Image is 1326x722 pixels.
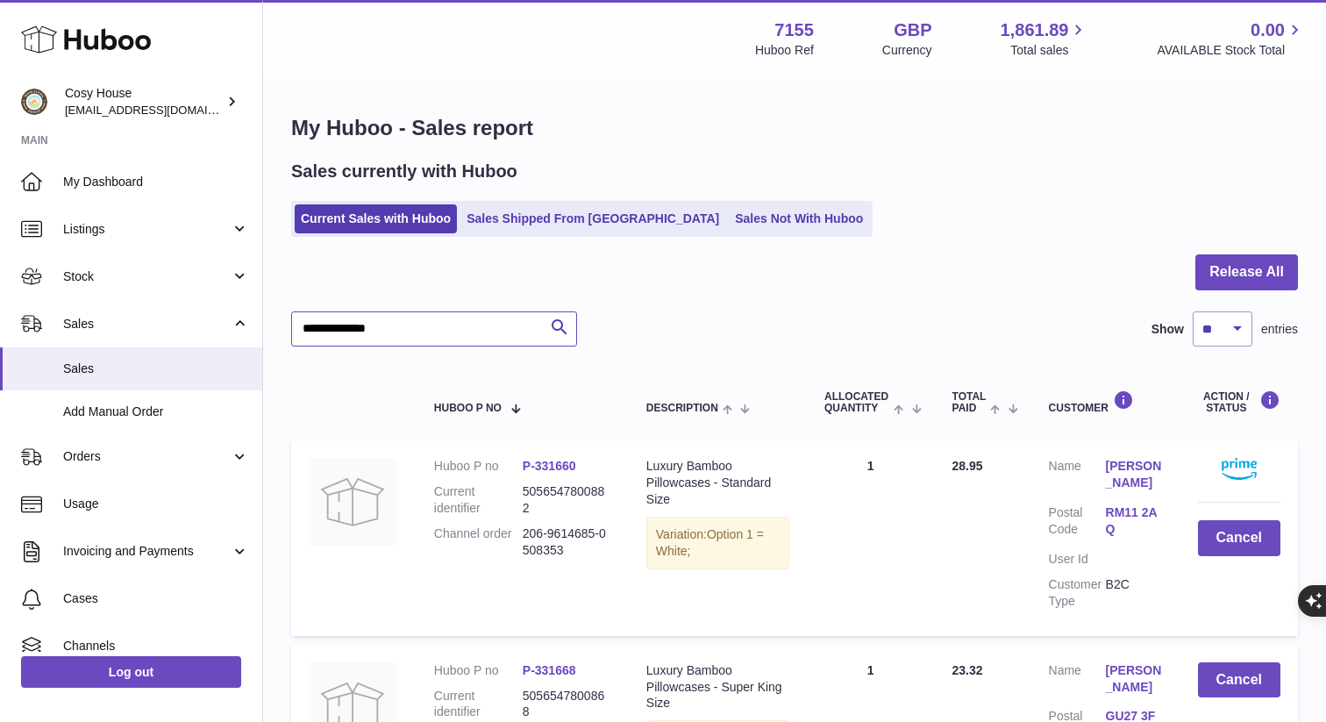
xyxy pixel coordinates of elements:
[1106,458,1163,491] a: [PERSON_NAME]
[656,527,764,558] span: Option 1 = White;
[1261,321,1298,338] span: entries
[646,517,789,569] div: Variation:
[952,459,983,473] span: 28.95
[63,496,249,512] span: Usage
[434,688,523,721] dt: Current identifier
[1198,390,1280,414] div: Action / Status
[434,525,523,559] dt: Channel order
[824,391,889,414] span: ALLOCATED Quantity
[434,458,523,475] dt: Huboo P no
[65,85,223,118] div: Cosy House
[21,656,241,688] a: Log out
[63,221,231,238] span: Listings
[646,458,789,508] div: Luxury Bamboo Pillowcases - Standard Size
[434,662,523,679] dt: Huboo P no
[1251,18,1285,42] span: 0.00
[807,440,935,635] td: 1
[1198,662,1280,698] button: Cancel
[63,404,249,420] span: Add Manual Order
[774,18,814,42] strong: 7155
[1106,662,1163,696] a: [PERSON_NAME]
[21,89,47,115] img: info@wholesomegoods.com
[63,543,231,560] span: Invoicing and Payments
[952,663,983,677] span: 23.32
[1106,504,1163,538] a: RM11 2AQ
[1001,18,1069,42] span: 1,861.89
[1049,662,1106,700] dt: Name
[523,459,576,473] a: P-331660
[1049,576,1106,610] dt: Customer Type
[523,663,576,677] a: P-331668
[63,590,249,607] span: Cases
[894,18,931,42] strong: GBP
[63,174,249,190] span: My Dashboard
[755,42,814,59] div: Huboo Ref
[1106,576,1163,610] dd: B2C
[1157,18,1305,59] a: 0.00 AVAILABLE Stock Total
[63,638,249,654] span: Channels
[1198,520,1280,556] button: Cancel
[63,316,231,332] span: Sales
[460,204,725,233] a: Sales Shipped From [GEOGRAPHIC_DATA]
[65,103,258,117] span: [EMAIL_ADDRESS][DOMAIN_NAME]
[1001,18,1089,59] a: 1,861.89 Total sales
[646,662,789,712] div: Luxury Bamboo Pillowcases - Super King Size
[1222,458,1257,480] img: primelogo.png
[1049,390,1163,414] div: Customer
[1049,458,1106,496] dt: Name
[63,361,249,377] span: Sales
[1010,42,1088,59] span: Total sales
[523,483,611,517] dd: 5056547800882
[952,391,987,414] span: Total paid
[1151,321,1184,338] label: Show
[63,448,231,465] span: Orders
[434,403,502,414] span: Huboo P no
[63,268,231,285] span: Stock
[646,403,718,414] span: Description
[295,204,457,233] a: Current Sales with Huboo
[1157,42,1305,59] span: AVAILABLE Stock Total
[309,458,396,546] img: no-photo.jpg
[1049,504,1106,542] dt: Postal Code
[1195,254,1298,290] button: Release All
[291,114,1298,142] h1: My Huboo - Sales report
[1049,551,1106,568] dt: User Id
[523,688,611,721] dd: 5056547800868
[882,42,932,59] div: Currency
[729,204,869,233] a: Sales Not With Huboo
[434,483,523,517] dt: Current identifier
[291,160,517,183] h2: Sales currently with Huboo
[523,525,611,559] dd: 206-9614685-0508353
